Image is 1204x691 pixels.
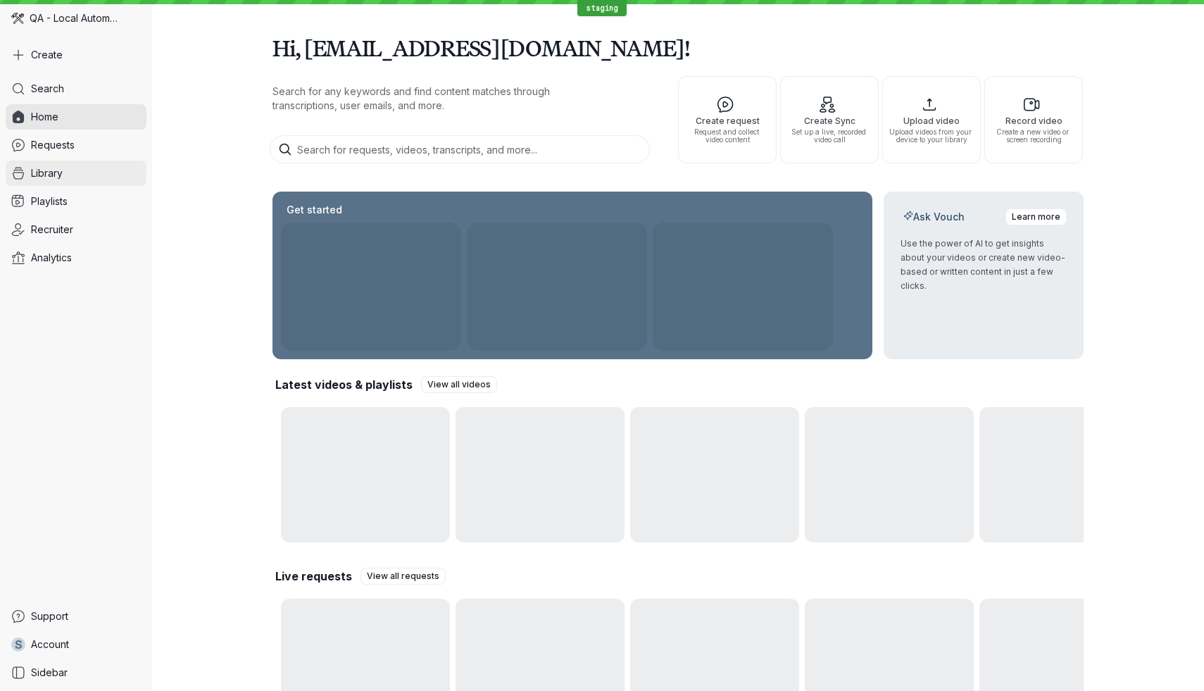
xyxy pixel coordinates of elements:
[6,189,146,214] a: Playlists
[6,132,146,158] a: Requests
[901,210,967,224] h2: Ask Vouch
[272,28,1084,68] h1: Hi, [EMAIL_ADDRESS][DOMAIN_NAME]!
[6,660,146,685] a: Sidebar
[6,6,146,31] div: QA - Local Automation
[31,666,68,680] span: Sidebar
[275,377,413,392] h2: Latest videos & playlists
[275,568,352,584] h2: Live requests
[367,569,439,583] span: View all requests
[889,116,974,125] span: Upload video
[786,116,872,125] span: Create Sync
[31,194,68,208] span: Playlists
[11,12,24,25] img: QA - Local Automation avatar
[678,76,777,163] button: Create requestRequest and collect video content
[31,48,63,62] span: Create
[31,166,63,180] span: Library
[6,604,146,629] a: Support
[684,116,770,125] span: Create request
[882,76,981,163] button: Upload videoUpload videos from your device to your library
[991,116,1077,125] span: Record video
[31,138,75,152] span: Requests
[991,128,1077,144] span: Create a new video or screen recording
[684,128,770,144] span: Request and collect video content
[786,128,872,144] span: Set up a live, recorded video call
[780,76,879,163] button: Create SyncSet up a live, recorded video call
[889,128,974,144] span: Upload videos from your device to your library
[421,376,497,393] a: View all videos
[1012,210,1060,224] span: Learn more
[31,251,72,265] span: Analytics
[6,632,146,657] a: sAccount
[31,637,69,652] span: Account
[270,135,650,163] input: Search for requests, videos, transcripts, and more...
[30,11,120,25] span: QA - Local Automation
[31,110,58,124] span: Home
[6,104,146,130] a: Home
[984,76,1083,163] button: Record videoCreate a new video or screen recording
[272,85,610,113] p: Search for any keywords and find content matches through transcriptions, user emails, and more.
[31,82,64,96] span: Search
[1005,208,1067,225] a: Learn more
[6,76,146,101] a: Search
[31,223,73,237] span: Recruiter
[360,568,446,585] a: View all requests
[6,42,146,68] button: Create
[6,217,146,242] a: Recruiter
[284,203,345,217] h2: Get started
[31,609,68,623] span: Support
[901,237,1067,293] p: Use the power of AI to get insights about your videos or create new video-based or written conten...
[427,378,491,392] span: View all videos
[6,245,146,270] a: Analytics
[6,161,146,186] a: Library
[15,637,23,652] span: s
